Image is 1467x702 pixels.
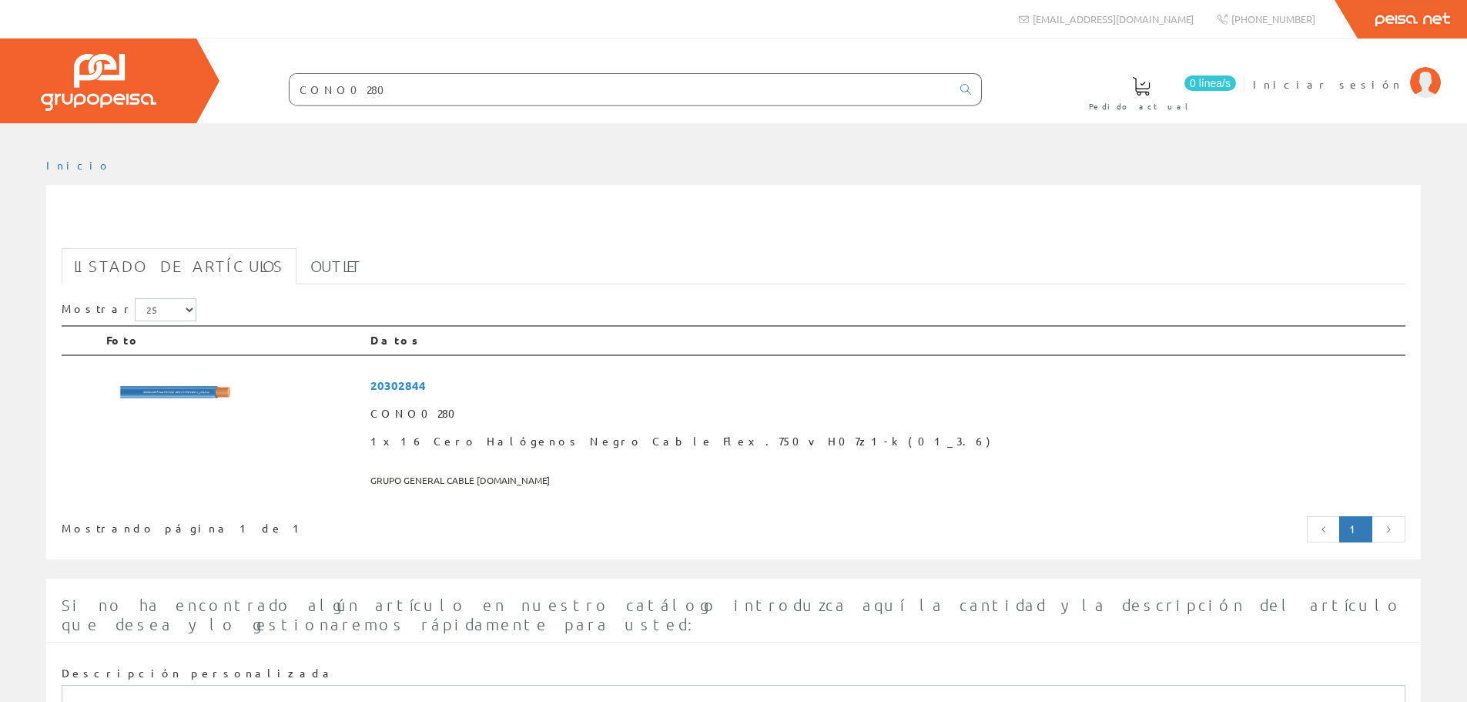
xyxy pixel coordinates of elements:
[1253,76,1402,92] span: Iniciar sesión
[1339,516,1372,542] a: Página actual
[370,400,1399,428] span: CONO0280
[290,74,951,105] input: Buscar ...
[106,371,254,424] img: Foto artículo 1x16 Cero Halógenos Negro Cable Flex.750v H07z1-k (01_3.6) (192x67.584)
[370,371,1399,400] span: 20302844
[62,596,1402,633] span: Si no ha encontrado algún artículo en nuestro catálogo introduzca aquí la cantidad y la descripci...
[135,298,196,321] select: Mostrar
[1231,12,1315,25] span: [PHONE_NUMBER]
[1372,516,1405,542] a: Página siguiente
[1184,76,1236,91] span: 0 línea/s
[62,210,1405,240] h1: CONO0280
[62,298,196,321] label: Mostrar
[100,326,364,355] th: Foto
[370,468,1399,493] span: GRUPO GENERAL CABLE [DOMAIN_NAME]
[41,54,156,111] img: Grupo Peisa
[370,428,1399,455] span: 1x16 Cero Halógenos Negro Cable Flex.750v H07z1-k (01_3.6)
[1307,516,1341,542] a: Página anterior
[62,248,296,284] a: Listado de artículos
[364,326,1405,355] th: Datos
[62,515,608,536] div: Mostrando página 1 de 1
[298,248,374,284] a: Outlet
[1253,64,1441,79] a: Iniciar sesión
[62,666,335,681] label: Descripción personalizada
[46,158,112,172] a: Inicio
[1033,12,1194,25] span: [EMAIL_ADDRESS][DOMAIN_NAME]
[1089,99,1194,114] span: Pedido actual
